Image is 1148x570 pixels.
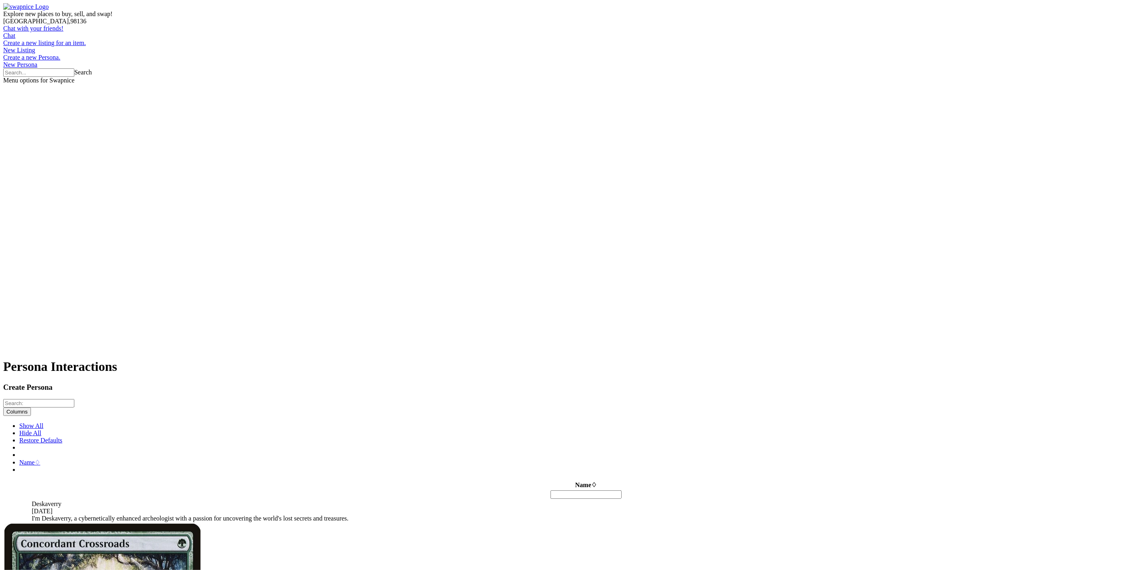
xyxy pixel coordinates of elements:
[19,459,40,466] a: Name♢
[3,54,1145,68] nav: New Persona
[32,500,1140,508] div: Deskaverry
[3,39,1145,54] nav: New Listing
[32,515,1140,522] div: I'm Deskaverry, a cybernetically enhanced archeologist with a passion for uncovering the world's ...
[3,39,86,46] span: Create a new listing for an item.
[3,10,113,17] span: Explore new places to buy, sell, and swap!
[3,359,1145,374] h1: Persona Interactions
[3,77,74,84] span: Menu options for Swapnice
[3,68,74,77] input: Search...
[19,437,62,444] a: Restore Defaults
[3,39,1145,54] a: Create a new listing for an item.New Listing
[3,10,1145,25] nav: [GEOGRAPHIC_DATA] , 98136
[3,25,1145,39] a: Chat with your friends!Chat
[3,25,1145,39] nav: Chat
[3,407,31,416] button: Columns
[3,54,60,61] span: Create a new Persona.
[19,430,41,436] a: Hide All
[19,422,43,429] a: Show All
[31,481,1141,489] th: Name♢
[74,69,92,76] label: Search
[3,3,49,10] img: Swapnice Logo
[3,54,1145,68] a: Create a new Persona.New Persona
[3,25,63,32] span: Chat with your friends!
[3,383,1145,392] h3: Create Persona
[32,508,1140,515] div: [DATE]
[3,399,74,407] input: Search:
